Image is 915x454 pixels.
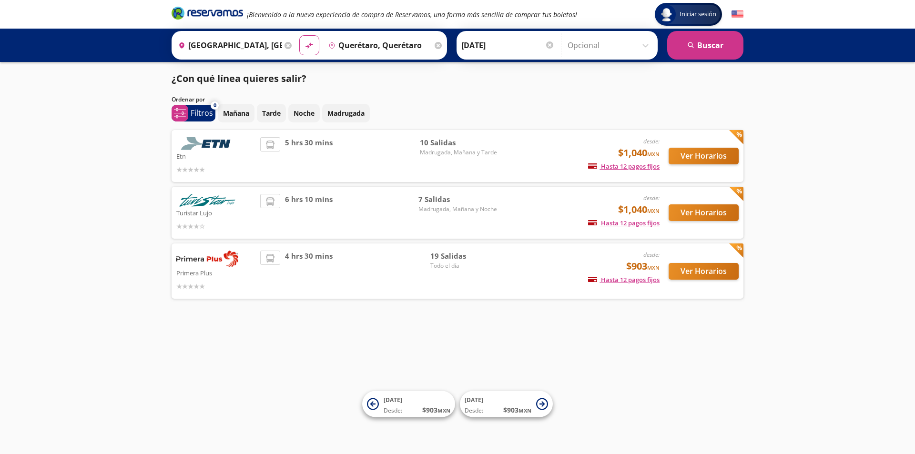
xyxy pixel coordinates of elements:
[327,108,365,118] p: Madrugada
[288,104,320,122] button: Noche
[257,104,286,122] button: Tarde
[437,407,450,414] small: MXN
[732,9,743,20] button: English
[176,150,255,161] p: Etn
[626,259,660,273] span: $903
[568,33,653,57] input: Opcional
[384,406,402,415] span: Desde:
[618,202,660,217] span: $1,040
[643,251,660,259] em: desde:
[465,396,483,404] span: [DATE]
[420,137,497,148] span: 10 Salidas
[191,107,213,119] p: Filtros
[176,267,255,278] p: Primera Plus
[422,405,450,415] span: $ 903
[667,31,743,60] button: Buscar
[325,33,432,57] input: Buscar Destino
[647,151,660,158] small: MXN
[418,194,497,205] span: 7 Salidas
[588,162,660,171] span: Hasta 12 pagos fijos
[420,148,497,157] span: Madrugada, Mañana y Tarde
[618,146,660,160] span: $1,040
[430,262,497,270] span: Todo el día
[418,205,497,213] span: Madrugada, Mañana y Noche
[430,251,497,262] span: 19 Salidas
[247,10,577,19] em: ¡Bienvenido a la nueva experiencia de compra de Reservamos, una forma más sencilla de comprar tus...
[213,101,216,110] span: 0
[647,264,660,271] small: MXN
[172,6,243,20] i: Brand Logo
[643,194,660,202] em: desde:
[285,251,333,292] span: 4 hrs 30 mins
[176,207,255,218] p: Turistar Lujo
[461,33,555,57] input: Elegir Fecha
[362,391,455,417] button: [DATE]Desde:$903MXN
[647,207,660,214] small: MXN
[460,391,553,417] button: [DATE]Desde:$903MXN
[676,10,720,19] span: Iniciar sesión
[172,105,215,121] button: 0Filtros
[465,406,483,415] span: Desde:
[669,148,739,164] button: Ver Horarios
[285,194,333,232] span: 6 hrs 10 mins
[294,108,315,118] p: Noche
[322,104,370,122] button: Madrugada
[172,6,243,23] a: Brand Logo
[285,137,333,175] span: 5 hrs 30 mins
[588,275,660,284] span: Hasta 12 pagos fijos
[669,263,739,280] button: Ver Horarios
[176,251,238,267] img: Primera Plus
[176,137,238,150] img: Etn
[218,104,254,122] button: Mañana
[643,137,660,145] em: desde:
[172,95,205,104] p: Ordenar por
[518,407,531,414] small: MXN
[174,33,282,57] input: Buscar Origen
[384,396,402,404] span: [DATE]
[176,194,238,207] img: Turistar Lujo
[588,219,660,227] span: Hasta 12 pagos fijos
[262,108,281,118] p: Tarde
[503,405,531,415] span: $ 903
[669,204,739,221] button: Ver Horarios
[172,71,306,86] p: ¿Con qué línea quieres salir?
[223,108,249,118] p: Mañana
